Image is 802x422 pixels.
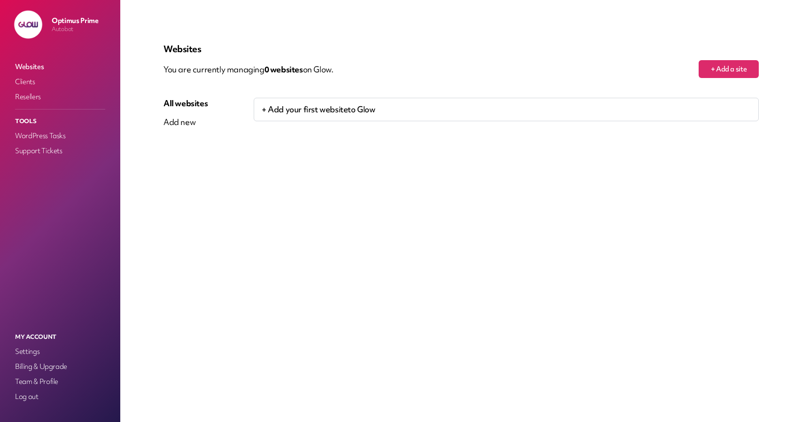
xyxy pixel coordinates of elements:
[254,98,759,121] p: + Add your first website
[13,115,107,127] p: Tools
[13,129,107,142] a: WordPress Tasks
[13,375,107,388] a: Team & Profile
[13,390,107,403] a: Log out
[699,60,759,78] button: + Add a site
[13,144,107,157] a: Support Tickets
[13,345,107,358] a: Settings
[52,16,98,25] p: Optimus Prime
[13,75,107,88] a: Clients
[13,360,107,373] a: Billing & Upgrade
[13,60,107,73] a: Websites
[299,64,303,75] span: s
[164,98,208,109] div: All websites
[52,25,98,33] p: Autobot
[164,60,699,79] p: You are currently managing on Glow.
[13,90,107,103] a: Resellers
[164,43,759,55] p: Websites
[13,331,107,343] p: My Account
[348,104,375,115] span: to Glow
[164,117,208,128] div: Add new
[265,64,303,75] span: 0 website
